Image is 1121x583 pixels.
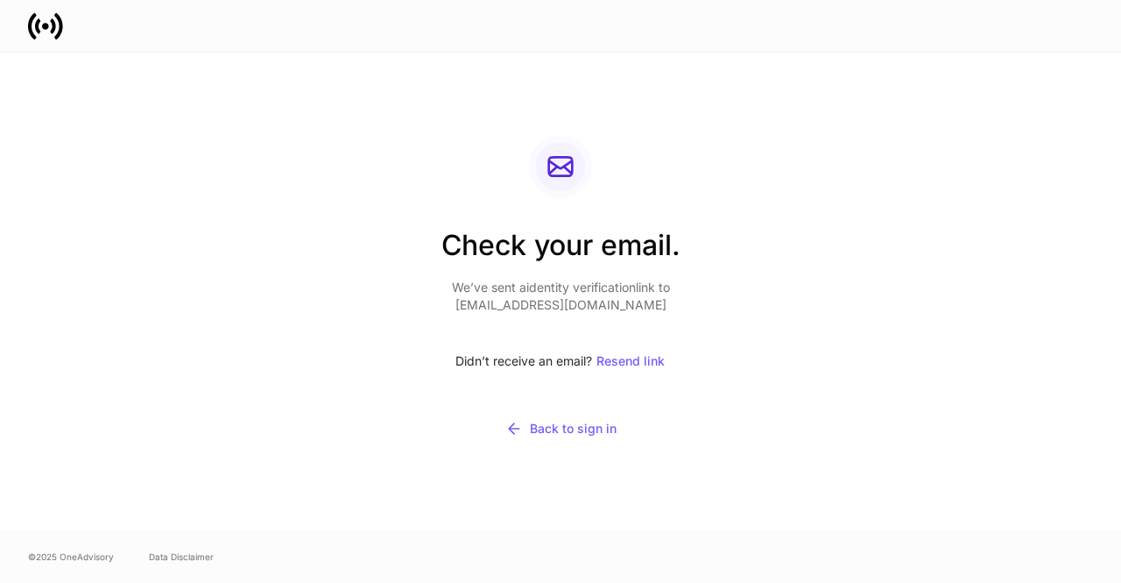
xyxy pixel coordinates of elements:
[149,550,214,564] a: Data Disclaimer
[441,409,680,449] button: Back to sign in
[28,550,114,564] span: © 2025 OneAdvisory
[505,420,617,437] div: Back to sign in
[441,226,680,279] h2: Check your email.
[441,342,680,380] div: Didn’t receive an email?
[596,355,665,367] div: Resend link
[596,342,666,380] button: Resend link
[441,279,680,314] p: We’ve sent a identity verification link to [EMAIL_ADDRESS][DOMAIN_NAME]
